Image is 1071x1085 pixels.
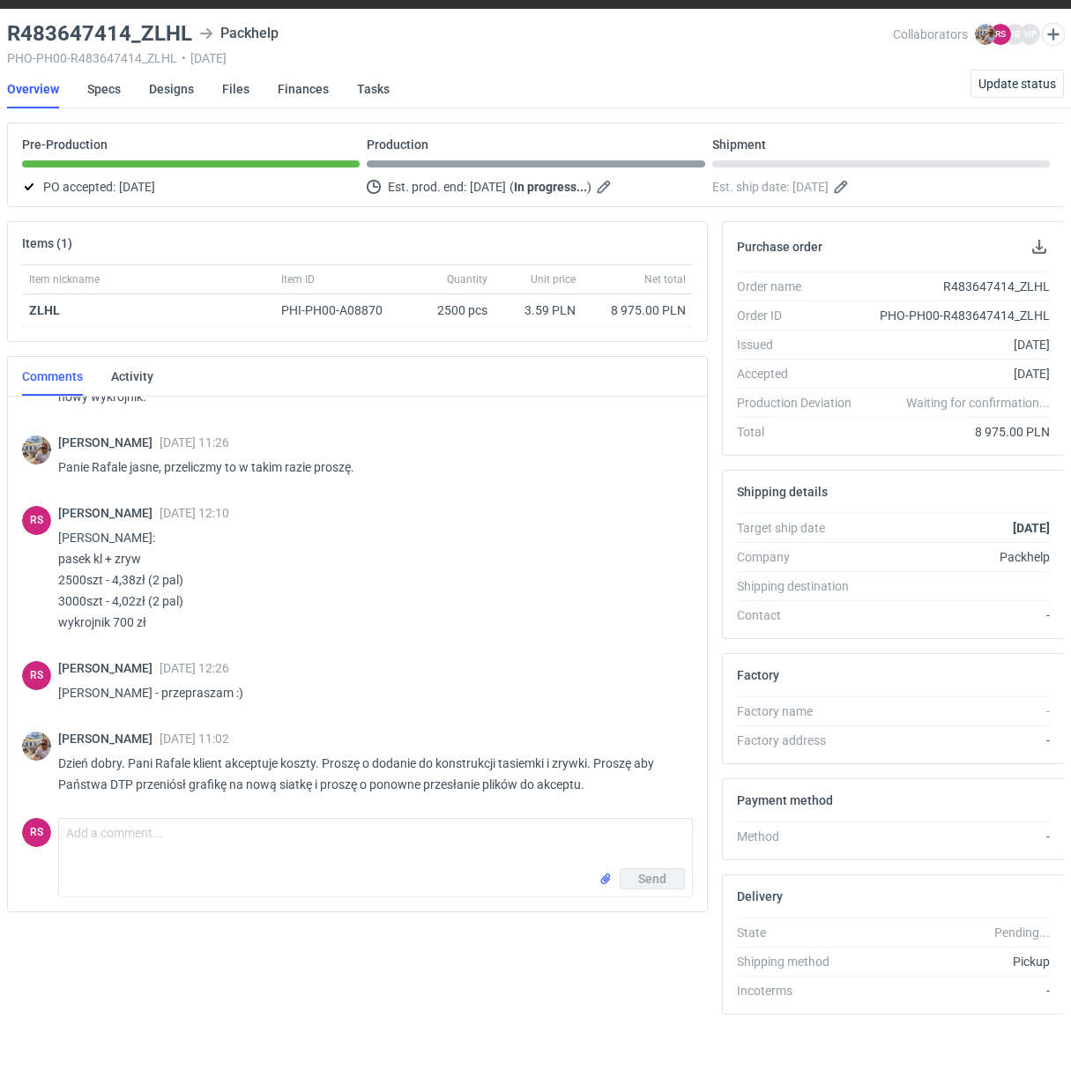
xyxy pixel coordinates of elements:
[22,732,51,761] img: Michał Palasek
[22,818,51,847] figcaption: RS
[1004,24,1025,45] figcaption: JB
[58,435,160,450] span: [PERSON_NAME]
[119,176,155,197] span: [DATE]
[737,924,862,941] div: State
[7,51,893,65] div: PHO-PH00-R483647414_ZLHL [DATE]
[58,506,160,520] span: [PERSON_NAME]
[58,457,679,478] p: Panie Rafale jasne, przeliczmy to w takim razie proszę.
[737,240,822,254] h2: Purchase order
[22,506,51,535] figcaption: RS
[712,176,1050,197] div: Est. ship date:
[862,702,1050,720] div: -
[22,818,51,847] div: Rafał Stani
[862,953,1050,970] div: Pickup
[737,365,862,383] div: Accepted
[737,828,862,845] div: Method
[737,336,862,353] div: Issued
[160,732,229,746] span: [DATE] 11:02
[367,137,428,152] p: Production
[978,78,1056,90] span: Update status
[862,336,1050,353] div: [DATE]
[149,70,194,108] a: Designs
[862,828,1050,845] div: -
[737,889,783,903] h2: Delivery
[7,23,192,44] h3: R483647414_ZLHL
[58,682,679,703] p: [PERSON_NAME] - przepraszam :)
[22,137,108,152] p: Pre-Production
[1013,521,1050,535] strong: [DATE]
[737,423,862,441] div: Total
[58,732,160,746] span: [PERSON_NAME]
[638,873,666,885] span: Send
[160,506,229,520] span: [DATE] 12:10
[737,668,779,682] h2: Factory
[792,176,829,197] span: [DATE]
[447,272,487,286] span: Quantity
[160,435,229,450] span: [DATE] 11:26
[737,953,862,970] div: Shipping method
[862,606,1050,624] div: -
[357,70,390,108] a: Tasks
[737,702,862,720] div: Factory name
[644,272,686,286] span: Net total
[737,606,862,624] div: Contact
[737,394,862,412] div: Production Deviation
[1029,236,1050,257] button: Download PO
[29,272,100,286] span: Item nickname
[58,661,160,675] span: [PERSON_NAME]
[595,176,616,197] button: Edit estimated production end date
[509,180,514,194] em: (
[87,70,121,108] a: Specs
[58,753,679,795] p: Dzień dobry. Pani Rafale klient akceptuje koszty. Proszę o dodanie do konstrukcji tasiemki i zryw...
[862,423,1050,441] div: 8 975.00 PLN
[367,176,704,197] div: Est. prod. end:
[281,301,399,319] div: PHI-PH00-A08870
[22,661,51,690] figcaption: RS
[58,527,679,633] p: [PERSON_NAME]: pasek kl + zryw 2500szt - 4,38zł (2 pal) 3000szt - 4,02zł (2 pal) wykrojnik 700 zł
[737,793,833,807] h2: Payment method
[737,485,828,499] h2: Shipping details
[990,24,1011,45] figcaption: RS
[502,301,576,319] div: 3.59 PLN
[470,176,506,197] span: [DATE]
[222,70,249,108] a: Files
[737,732,862,749] div: Factory address
[975,24,996,45] img: Michał Palasek
[862,365,1050,383] div: [DATE]
[832,176,853,197] button: Edit estimated shipping date
[587,180,591,194] em: )
[862,307,1050,324] div: PHO-PH00-R483647414_ZLHL
[620,868,685,889] button: Send
[994,925,1050,940] em: Pending...
[1019,24,1040,45] figcaption: MP
[862,548,1050,566] div: Packhelp
[712,137,766,152] p: Shipment
[862,278,1050,295] div: R483647414_ZLHL
[29,303,60,317] strong: ZLHL
[531,272,576,286] span: Unit price
[199,23,279,44] div: Packhelp
[737,577,862,595] div: Shipping destination
[514,180,587,194] strong: In progress...
[22,236,72,250] h2: Items (1)
[737,307,862,324] div: Order ID
[906,394,1050,412] em: Waiting for confirmation...
[406,294,495,327] div: 2500 pcs
[22,435,51,464] img: Michał Palasek
[278,70,329,108] a: Finances
[737,548,862,566] div: Company
[737,278,862,295] div: Order name
[22,506,51,535] div: Rafał Stani
[737,982,862,1000] div: Incoterms
[590,301,686,319] div: 8 975.00 PLN
[111,357,153,396] a: Activity
[862,982,1050,1000] div: -
[22,357,83,396] a: Comments
[182,51,186,65] span: •
[22,176,360,197] div: PO accepted:
[737,519,862,537] div: Target ship date
[1042,23,1065,46] button: Edit collaborators
[281,272,315,286] span: Item ID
